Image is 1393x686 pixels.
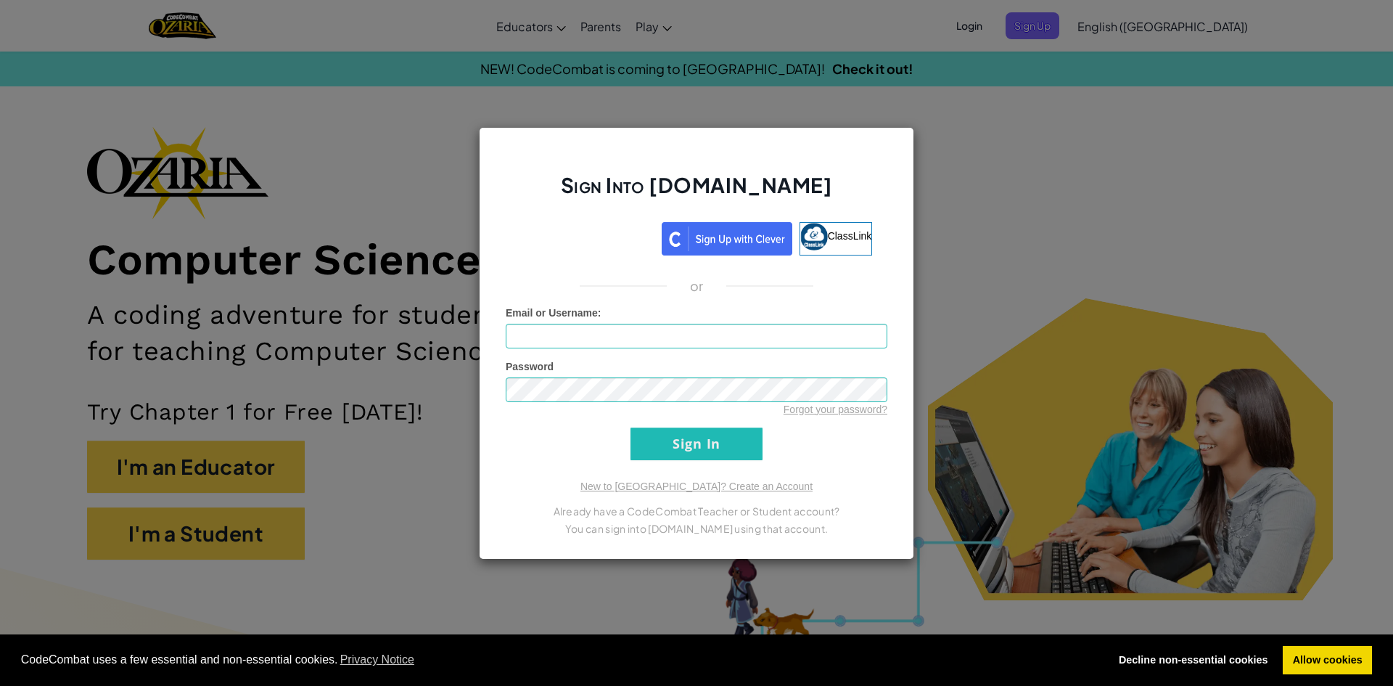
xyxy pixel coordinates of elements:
[1109,646,1278,675] a: deny cookies
[506,361,554,372] span: Password
[630,428,763,460] input: Sign In
[690,277,704,295] p: or
[338,649,417,671] a: learn more about cookies
[506,171,887,213] h2: Sign Into [DOMAIN_NAME]
[514,221,662,253] iframe: Sign in with Google Button
[506,307,598,319] span: Email or Username
[662,222,792,256] img: clever_sso_button@2x.png
[800,223,828,250] img: classlink-logo-small.png
[1283,646,1372,675] a: allow cookies
[784,404,887,415] a: Forgot your password?
[580,481,813,492] a: New to [GEOGRAPHIC_DATA]? Create an Account
[506,306,601,320] label: :
[21,649,1098,671] span: CodeCombat uses a few essential and non-essential cookies.
[506,502,887,520] p: Already have a CodeCombat Teacher or Student account?
[828,229,872,241] span: ClassLink
[506,520,887,537] p: You can sign into [DOMAIN_NAME] using that account.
